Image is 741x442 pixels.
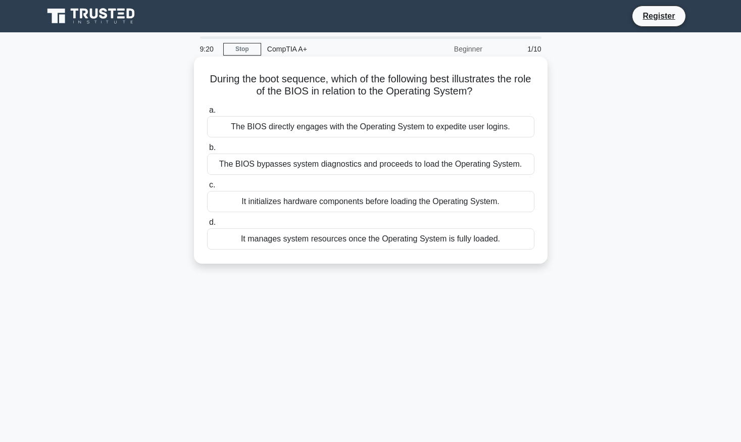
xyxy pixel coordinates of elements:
a: Stop [223,43,261,56]
div: CompTIA A+ [261,39,400,59]
div: The BIOS directly engages with the Operating System to expedite user logins. [207,116,534,137]
span: c. [209,180,215,189]
div: It initializes hardware components before loading the Operating System. [207,191,534,212]
div: It manages system resources once the Operating System is fully loaded. [207,228,534,250]
span: d. [209,218,216,226]
div: 9:20 [194,39,223,59]
div: 1/10 [488,39,548,59]
div: Beginner [400,39,488,59]
span: b. [209,143,216,152]
div: The BIOS bypasses system diagnostics and proceeds to load the Operating System. [207,154,534,175]
a: Register [636,10,681,22]
span: a. [209,106,216,114]
h5: During the boot sequence, which of the following best illustrates the role of the BIOS in relatio... [206,73,535,98]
